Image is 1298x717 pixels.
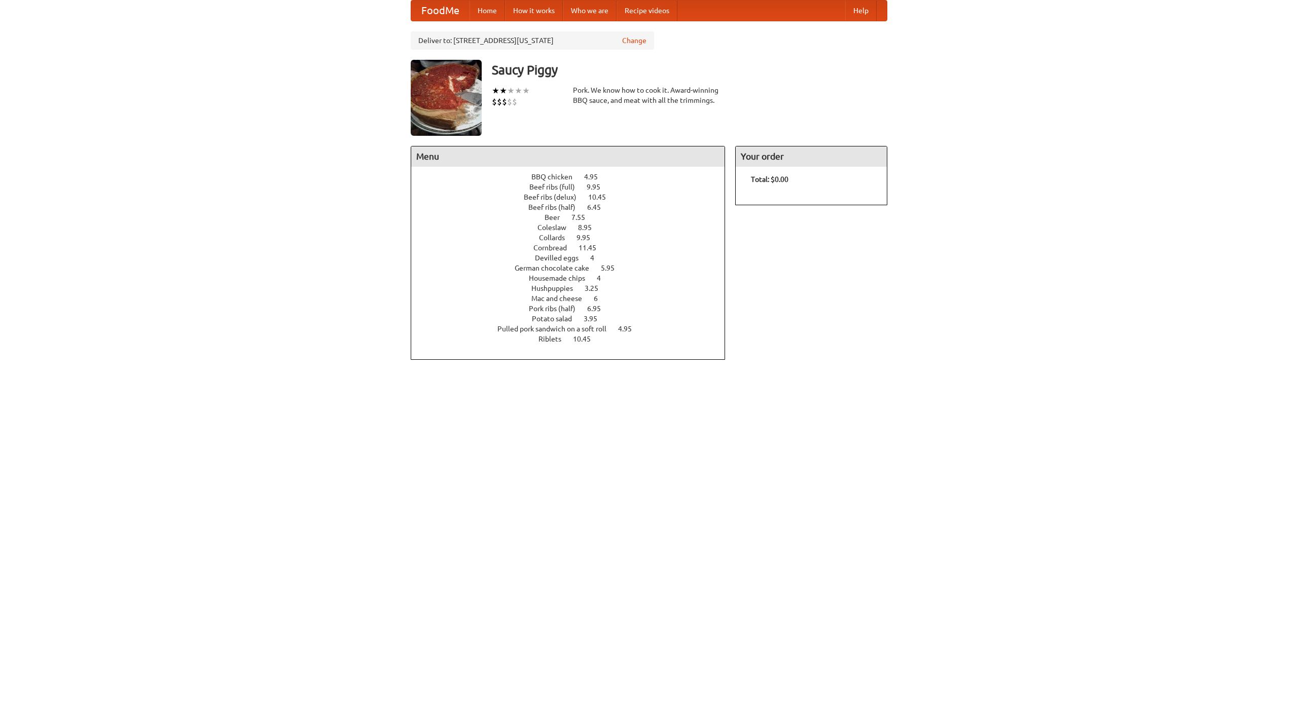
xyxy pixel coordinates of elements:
h4: Your order [736,146,887,167]
li: ★ [492,85,499,96]
a: Mac and cheese 6 [531,294,617,303]
li: $ [512,96,517,107]
span: Pork ribs (half) [529,305,586,313]
a: Collards 9.95 [539,234,609,242]
span: 3.95 [584,315,607,323]
span: Hushpuppies [531,284,583,292]
div: Pork. We know how to cook it. Award-winning BBQ sauce, and meat with all the trimmings. [573,85,725,105]
a: German chocolate cake 5.95 [515,264,633,272]
span: Collards [539,234,575,242]
span: 4 [597,274,611,282]
a: Devilled eggs 4 [535,254,613,262]
span: Beef ribs (half) [528,203,586,211]
span: 6.45 [587,203,611,211]
a: Who we are [563,1,617,21]
span: 6 [594,294,608,303]
span: Devilled eggs [535,254,589,262]
h3: Saucy Piggy [492,60,887,80]
span: Housemade chips [529,274,595,282]
span: 11.45 [579,244,606,252]
span: 4.95 [584,173,608,181]
a: Pulled pork sandwich on a soft roll 4.95 [497,325,651,333]
span: Cornbread [533,244,577,252]
span: 10.45 [573,335,601,343]
span: Beef ribs (delux) [524,193,587,201]
span: Pulled pork sandwich on a soft roll [497,325,617,333]
li: $ [502,96,507,107]
li: ★ [499,85,507,96]
span: 7.55 [571,213,595,221]
a: Change [622,35,646,46]
a: Housemade chips 4 [529,274,620,282]
a: How it works [505,1,563,21]
div: Deliver to: [STREET_ADDRESS][US_STATE] [411,31,654,50]
a: BBQ chicken 4.95 [531,173,617,181]
li: ★ [507,85,515,96]
span: Coleslaw [537,223,576,232]
span: 4 [590,254,604,262]
span: 5.95 [601,264,625,272]
span: 10.45 [588,193,616,201]
span: 4.95 [618,325,642,333]
span: 8.95 [578,223,602,232]
b: Total: $0.00 [751,175,788,183]
span: German chocolate cake [515,264,599,272]
span: 9.95 [587,183,610,191]
a: Beef ribs (full) 9.95 [529,183,619,191]
h4: Menu [411,146,725,167]
span: Beef ribs (full) [529,183,585,191]
span: Beer [545,213,570,221]
img: angular.jpg [411,60,482,136]
span: 6.95 [587,305,611,313]
li: $ [507,96,512,107]
a: Help [845,1,877,21]
a: Hushpuppies 3.25 [531,284,617,292]
a: FoodMe [411,1,470,21]
span: 9.95 [576,234,600,242]
a: Cornbread 11.45 [533,244,615,252]
span: BBQ chicken [531,173,583,181]
li: $ [497,96,502,107]
span: Mac and cheese [531,294,592,303]
a: Beer 7.55 [545,213,604,221]
a: Pork ribs (half) 6.95 [529,305,620,313]
a: Riblets 10.45 [538,335,609,343]
a: Coleslaw 8.95 [537,223,610,232]
span: Riblets [538,335,571,343]
li: ★ [515,85,522,96]
li: ★ [522,85,530,96]
a: Potato salad 3.95 [532,315,616,323]
span: 3.25 [585,284,608,292]
a: Beef ribs (delux) 10.45 [524,193,625,201]
a: Recipe videos [617,1,677,21]
a: Home [470,1,505,21]
span: Potato salad [532,315,582,323]
a: Beef ribs (half) 6.45 [528,203,620,211]
li: $ [492,96,497,107]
